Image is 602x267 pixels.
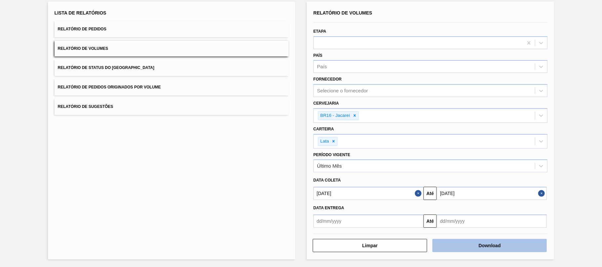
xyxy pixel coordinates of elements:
span: Relatório de Pedidos [58,27,106,31]
div: Lata [318,137,330,146]
input: dd/mm/yyyy [313,187,423,200]
button: Close [415,187,423,200]
label: Período Vigente [313,152,350,157]
span: Relatório de Pedidos Originados por Volume [58,85,161,89]
span: Relatório de Status do [GEOGRAPHIC_DATA] [58,65,154,70]
span: Relatório de Volumes [58,46,108,51]
span: Relatório de Sugestões [58,104,113,109]
label: Cervejaria [313,101,339,106]
label: País [313,53,322,58]
button: Até [423,187,437,200]
div: Último Mês [317,163,342,169]
label: Fornecedor [313,77,341,82]
span: Lista de Relatórios [55,10,106,16]
label: Etapa [313,29,326,34]
button: Até [423,215,437,228]
span: Data Entrega [313,206,344,210]
div: BR16 - Jacareí [318,112,351,120]
input: dd/mm/yyyy [437,187,547,200]
button: Relatório de Volumes [55,41,289,57]
button: Close [538,187,547,200]
span: Data coleta [313,178,341,183]
span: Relatório de Volumes [313,10,372,16]
button: Relatório de Sugestões [55,99,289,115]
button: Download [432,239,547,252]
button: Relatório de Pedidos [55,21,289,37]
input: dd/mm/yyyy [313,215,423,228]
div: Selecione o fornecedor [317,88,368,94]
button: Relatório de Pedidos Originados por Volume [55,79,289,95]
input: dd/mm/yyyy [437,215,547,228]
button: Limpar [313,239,427,252]
div: País [317,64,327,70]
button: Relatório de Status do [GEOGRAPHIC_DATA] [55,60,289,76]
label: Carteira [313,127,334,131]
